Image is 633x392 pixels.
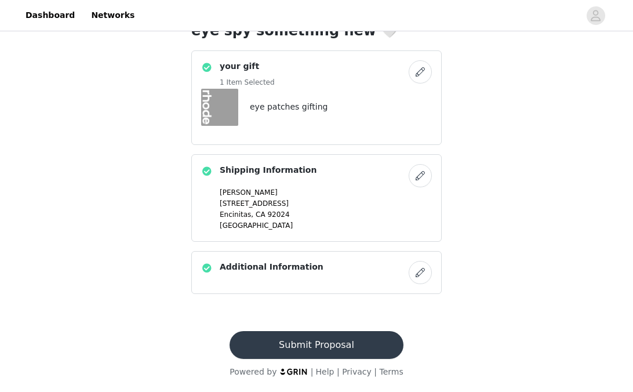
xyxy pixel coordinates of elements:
img: eye patches gifting [201,89,238,126]
h5: 1 Item Selected [220,77,275,88]
div: your gift [191,50,442,145]
div: Additional Information [191,251,442,294]
span: | [311,367,314,376]
span: Encinitas, [220,210,253,219]
p: [STREET_ADDRESS] [220,198,432,209]
div: Shipping Information [191,154,442,242]
h4: your gift [220,60,275,72]
a: Terms [379,367,403,376]
span: CA [256,210,265,219]
a: Help [316,367,334,376]
h4: Shipping Information [220,164,316,176]
p: [PERSON_NAME] [220,187,432,198]
h4: Additional Information [220,261,323,273]
div: avatar [590,6,601,25]
img: logo [279,368,308,375]
a: Privacy [342,367,372,376]
p: [GEOGRAPHIC_DATA] [220,220,432,231]
button: Submit Proposal [230,331,403,359]
span: 92024 [267,210,289,219]
a: Networks [84,2,141,28]
span: | [337,367,340,376]
a: Dashboard [19,2,82,28]
span: | [374,367,377,376]
h4: eye patches gifting [250,101,328,113]
span: Powered by [230,367,277,376]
